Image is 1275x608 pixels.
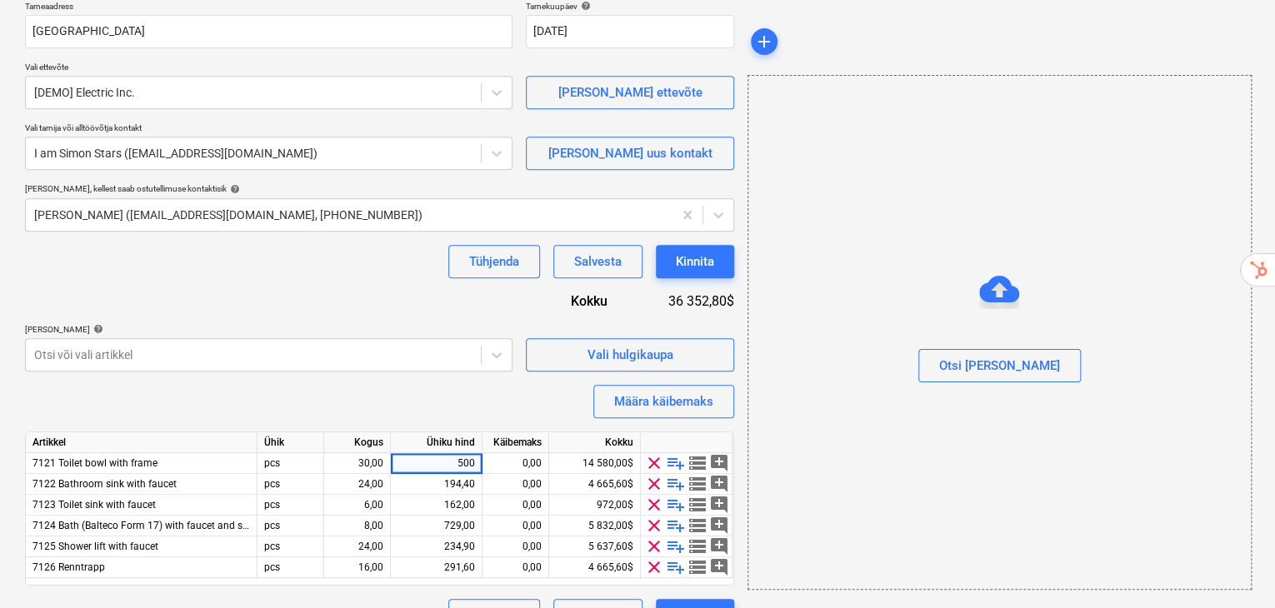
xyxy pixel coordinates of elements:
[666,557,686,577] span: playlist_add
[593,385,734,418] button: Määra käibemaks
[747,75,1252,590] div: Otsi [PERSON_NAME]
[549,474,641,495] div: 4 665,60$
[549,495,641,516] div: 972,00$
[227,184,240,194] span: help
[687,536,707,556] span: storage
[574,251,622,272] div: Salvesta
[709,557,729,577] span: add_comment
[549,432,641,453] div: Kokku
[25,62,512,76] p: Vali ettevõte
[687,557,707,577] span: storage
[687,474,707,494] span: storage
[257,536,324,557] div: pcs
[32,457,157,469] span: 7121 Toilet bowl with frame
[448,245,540,278] button: Tühjenda
[324,432,391,453] div: Kogus
[644,557,664,577] span: clear
[526,338,734,371] button: Vali hulgikaupa
[32,541,158,552] span: 7125 Shower lift with faucet
[25,122,512,137] p: Vali tarnija või alltöövõtja kontakt
[614,391,713,412] div: Määra käibemaks
[90,324,103,334] span: help
[257,453,324,474] div: pcs
[687,516,707,536] span: storage
[489,536,542,557] div: 0,00
[644,536,664,556] span: clear
[257,432,324,453] div: Ühik
[587,344,672,366] div: Vali hulgikaupa
[666,453,686,473] span: playlist_add
[25,324,512,335] div: [PERSON_NAME]
[549,516,641,536] div: 5 832,00$
[331,536,383,557] div: 24,00
[526,137,734,170] button: [PERSON_NAME] uus kontakt
[482,432,549,453] div: Käibemaks
[644,453,664,473] span: clear
[517,292,634,311] div: Kokku
[666,474,686,494] span: playlist_add
[557,82,702,103] div: [PERSON_NAME] ettevõte
[644,474,664,494] span: clear
[666,495,686,515] span: playlist_add
[754,32,774,52] span: add
[709,536,729,556] span: add_comment
[644,516,664,536] span: clear
[549,536,641,557] div: 5 637,60$
[397,557,475,578] div: 291,60
[331,495,383,516] div: 6,00
[577,1,591,11] span: help
[257,495,324,516] div: pcs
[331,516,383,536] div: 8,00
[526,15,734,48] input: Tarnekuupäeva pole määratud
[25,1,512,15] p: Tarneaadress
[656,245,734,278] button: Kinnita
[666,536,686,556] span: playlist_add
[709,495,729,515] span: add_comment
[709,516,729,536] span: add_comment
[469,251,519,272] div: Tühjenda
[489,474,542,495] div: 0,00
[25,183,734,194] div: [PERSON_NAME], kellest saab ostutellimuse kontaktisik
[397,516,475,536] div: 729,00
[397,495,475,516] div: 162,00
[547,142,712,164] div: [PERSON_NAME] uus kontakt
[676,251,714,272] div: Kinnita
[489,516,542,536] div: 0,00
[687,495,707,515] span: storage
[709,474,729,494] span: add_comment
[526,76,734,109] button: [PERSON_NAME] ettevõte
[489,453,542,474] div: 0,00
[331,474,383,495] div: 24,00
[549,453,641,474] div: 14 580,00$
[526,1,734,12] div: Tarnekuupäev
[257,474,324,495] div: pcs
[634,292,734,311] div: 36 352,80$
[331,453,383,474] div: 30,00
[331,557,383,578] div: 16,00
[257,557,324,578] div: pcs
[397,474,475,495] div: 194,40
[257,516,324,536] div: pcs
[666,516,686,536] span: playlist_add
[489,495,542,516] div: 0,00
[918,349,1081,382] button: Otsi [PERSON_NAME]
[32,478,177,490] span: 7122 Bathroom sink with faucet
[553,245,642,278] button: Salvesta
[25,15,512,48] input: Tarneaadress
[709,453,729,473] span: add_comment
[939,355,1060,376] div: Otsi [PERSON_NAME]
[32,499,156,511] span: 7123 Toilet sink with faucet
[32,561,105,573] span: 7126 Renntrapp
[687,453,707,473] span: storage
[391,432,482,453] div: Ühiku hind
[26,432,257,453] div: Artikkel
[489,557,542,578] div: 0,00
[549,557,641,578] div: 4 665,60$
[32,520,284,531] span: 7124 Bath (Balteco Form 17) with faucet and shower lift
[397,536,475,557] div: 234,90
[644,495,664,515] span: clear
